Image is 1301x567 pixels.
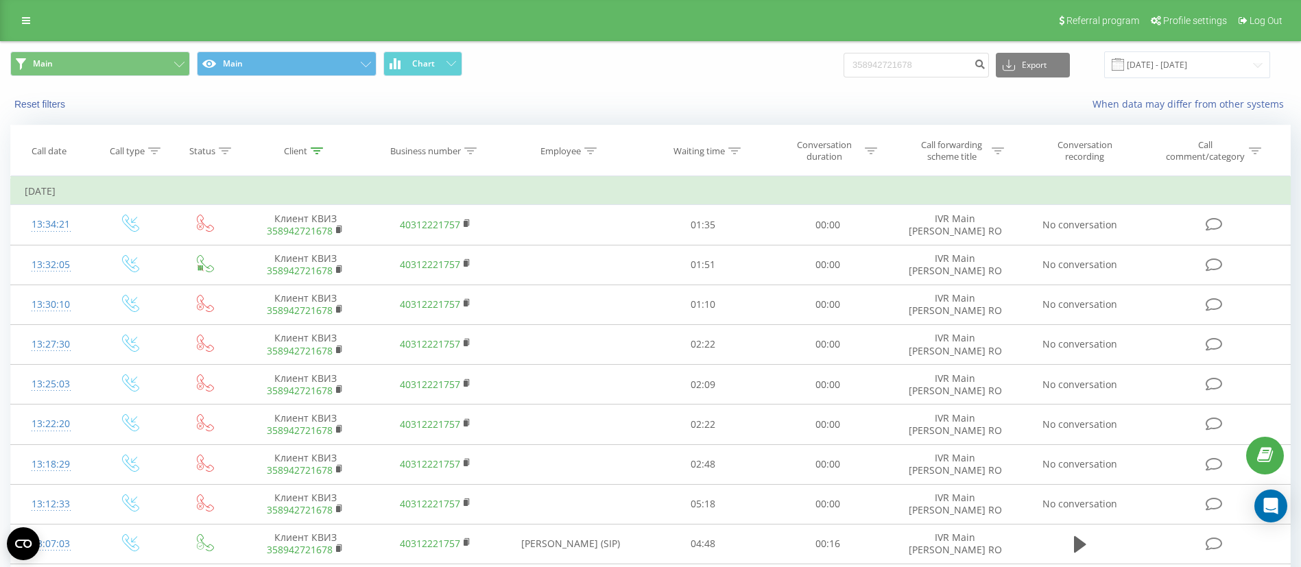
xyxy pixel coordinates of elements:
[241,245,370,285] td: Клиент КВИЗ
[11,178,1291,205] td: [DATE]
[241,444,370,484] td: Клиент КВИЗ
[641,405,765,444] td: 02:22
[1254,490,1287,522] div: Open Intercom Messenger
[1042,457,1117,470] span: No conversation
[267,543,333,556] a: 358942721678
[1042,378,1117,391] span: No conversation
[267,463,333,476] a: 358942721678
[1042,337,1117,350] span: No conversation
[1042,497,1117,510] span: No conversation
[641,245,765,285] td: 01:51
[25,411,77,437] div: 13:22:20
[890,365,1020,405] td: IVR Main [PERSON_NAME] RO
[641,324,765,364] td: 02:22
[765,405,890,444] td: 00:00
[25,252,77,278] div: 13:32:05
[765,285,890,324] td: 00:00
[400,457,460,470] a: 40312221757
[25,291,77,318] div: 13:30:10
[267,503,333,516] a: 358942721678
[10,51,190,76] button: Main
[400,218,460,231] a: 40312221757
[267,384,333,397] a: 358942721678
[890,484,1020,524] td: IVR Main [PERSON_NAME] RO
[673,145,725,157] div: Waiting time
[25,211,77,238] div: 13:34:21
[788,139,861,162] div: Conversation duration
[400,378,460,391] a: 40312221757
[390,145,461,157] div: Business number
[1042,218,1117,231] span: No conversation
[996,53,1070,77] button: Export
[1066,15,1139,26] span: Referral program
[241,405,370,444] td: Клиент КВИЗ
[267,304,333,317] a: 358942721678
[890,205,1020,245] td: IVR Main [PERSON_NAME] RO
[890,444,1020,484] td: IVR Main [PERSON_NAME] RO
[765,365,890,405] td: 00:00
[7,527,40,560] button: Open CMP widget
[1042,258,1117,271] span: No conversation
[10,98,72,110] button: Reset filters
[765,324,890,364] td: 00:00
[241,324,370,364] td: Клиент КВИЗ
[1165,139,1245,162] div: Call comment/category
[1093,97,1291,110] a: When data may differ from other systems
[765,205,890,245] td: 00:00
[241,205,370,245] td: Клиент КВИЗ
[197,51,377,76] button: Main
[267,344,333,357] a: 358942721678
[844,53,989,77] input: Search by number
[241,524,370,564] td: Клиент КВИЗ
[241,484,370,524] td: Клиент КВИЗ
[25,451,77,478] div: 13:18:29
[641,365,765,405] td: 02:09
[890,285,1020,324] td: IVR Main [PERSON_NAME] RO
[32,145,67,157] div: Call date
[25,331,77,358] div: 13:27:30
[1042,418,1117,431] span: No conversation
[412,59,435,69] span: Chart
[400,258,460,271] a: 40312221757
[1040,139,1130,162] div: Conversation recording
[1250,15,1282,26] span: Log Out
[641,524,765,564] td: 04:48
[25,491,77,518] div: 13:12:33
[400,337,460,350] a: 40312221757
[765,524,890,564] td: 00:16
[540,145,581,157] div: Employee
[501,524,641,564] td: [PERSON_NAME] (SIP)
[765,444,890,484] td: 00:00
[641,484,765,524] td: 05:18
[1163,15,1227,26] span: Profile settings
[25,531,77,557] div: 13:07:03
[890,245,1020,285] td: IVR Main [PERSON_NAME] RO
[1042,298,1117,311] span: No conversation
[765,245,890,285] td: 00:00
[241,365,370,405] td: Клиент КВИЗ
[110,145,145,157] div: Call type
[267,224,333,237] a: 358942721678
[284,145,307,157] div: Client
[400,418,460,431] a: 40312221757
[641,285,765,324] td: 01:10
[241,285,370,324] td: Клиент КВИЗ
[890,405,1020,444] td: IVR Main [PERSON_NAME] RO
[641,444,765,484] td: 02:48
[915,139,988,162] div: Call forwarding scheme title
[189,145,215,157] div: Status
[383,51,462,76] button: Chart
[267,264,333,277] a: 358942721678
[400,537,460,550] a: 40312221757
[890,324,1020,364] td: IVR Main [PERSON_NAME] RO
[33,58,53,69] span: Main
[400,497,460,510] a: 40312221757
[641,205,765,245] td: 01:35
[25,371,77,398] div: 13:25:03
[765,484,890,524] td: 00:00
[267,424,333,437] a: 358942721678
[890,524,1020,564] td: IVR Main [PERSON_NAME] RO
[400,298,460,311] a: 40312221757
